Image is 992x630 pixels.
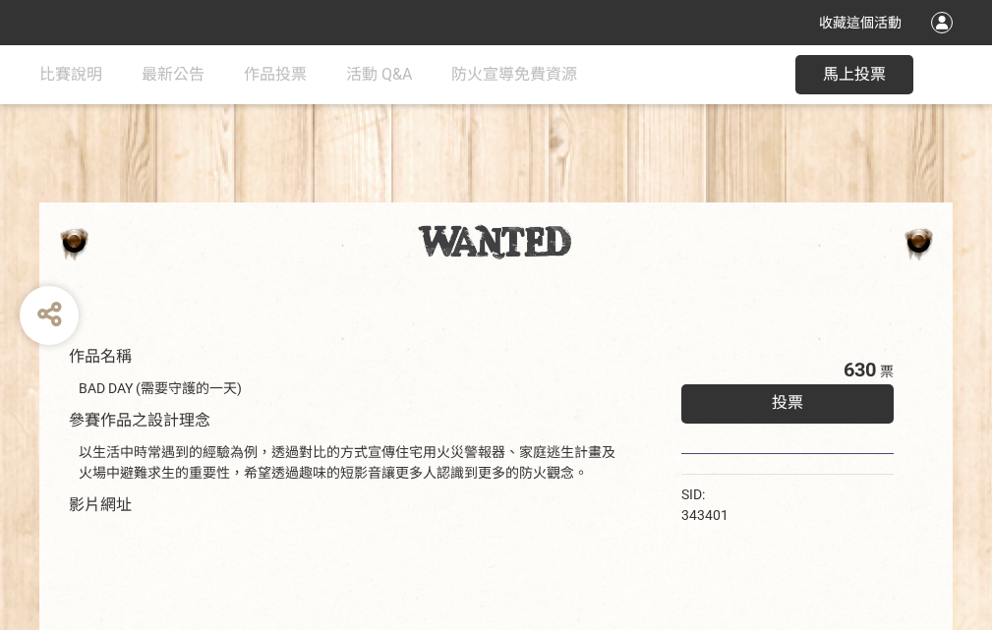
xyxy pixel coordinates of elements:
a: 活動 Q&A [346,45,412,104]
iframe: Facebook Share [733,485,832,504]
span: 馬上投票 [823,65,886,84]
span: 活動 Q&A [346,65,412,84]
span: 參賽作品之設計理念 [69,411,210,430]
span: 防火宣導免費資源 [451,65,577,84]
span: 影片網址 [69,495,132,514]
a: 最新公告 [142,45,204,104]
a: 比賽說明 [39,45,102,104]
span: 630 [844,358,876,381]
a: 防火宣導免費資源 [451,45,577,104]
div: 以生活中時常遇到的經驗為例，透過對比的方式宣傳住宅用火災警報器、家庭逃生計畫及火場中避難求生的重要性，希望透過趣味的短影音讓更多人認識到更多的防火觀念。 [79,442,622,484]
span: 作品名稱 [69,347,132,366]
div: BAD DAY (需要守護的一天) [79,378,622,399]
span: 作品投票 [244,65,307,84]
span: SID: 343401 [681,487,729,523]
span: 投票 [772,393,803,412]
span: 收藏這個活動 [819,15,902,30]
span: 票 [880,364,894,379]
a: 作品投票 [244,45,307,104]
button: 馬上投票 [795,55,913,94]
span: 比賽說明 [39,65,102,84]
span: 最新公告 [142,65,204,84]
